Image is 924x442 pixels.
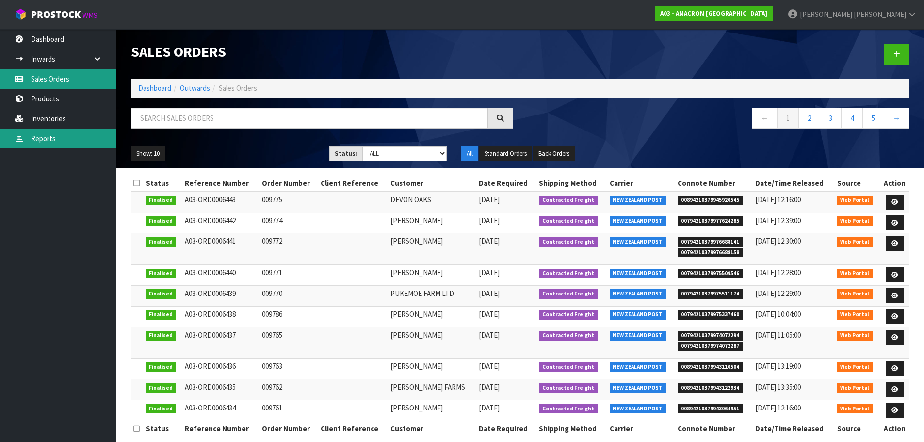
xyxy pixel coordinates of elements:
span: [DATE] [479,268,500,277]
span: Web Portal [837,269,873,278]
th: Client Reference [318,421,388,436]
th: Client Reference [318,176,388,191]
td: 009786 [259,306,318,327]
span: Finalised [146,269,177,278]
span: Web Portal [837,383,873,393]
span: 00894210379943064951 [678,404,743,414]
td: A03-ORD0006443 [182,192,259,213]
span: NEW ZEALAND POST [610,404,666,414]
span: NEW ZEALAND POST [610,383,666,393]
span: [DATE] 12:30:00 [755,236,801,246]
td: A03-ORD0006441 [182,233,259,264]
th: Customer [388,421,477,436]
th: Reference Number [182,176,259,191]
a: 4 [841,108,863,129]
th: Reference Number [182,421,259,436]
span: [DATE] 12:29:00 [755,289,801,298]
td: A03-ORD0006434 [182,400,259,421]
a: 1 [777,108,799,129]
strong: A03 - AMACRON [GEOGRAPHIC_DATA] [660,9,767,17]
td: A03-ORD0006435 [182,379,259,400]
a: 2 [798,108,820,129]
span: Web Portal [837,310,873,320]
span: [DATE] [479,403,500,412]
th: Source [835,421,880,436]
span: ProStock [31,8,81,21]
td: [PERSON_NAME] FARMS [388,379,477,400]
nav: Page navigation [528,108,910,131]
span: NEW ZEALAND POST [610,289,666,299]
span: [DATE] [479,361,500,371]
td: [PERSON_NAME] [388,358,477,379]
th: Date Required [476,176,536,191]
span: NEW ZEALAND POST [610,362,666,372]
input: Search sales orders [131,108,488,129]
span: Contracted Freight [539,216,598,226]
span: [DATE] [479,382,500,392]
span: NEW ZEALAND POST [610,310,666,320]
span: Web Portal [837,196,873,205]
th: Date/Time Released [753,176,834,191]
span: Finalised [146,331,177,341]
span: [PERSON_NAME] [800,10,852,19]
td: A03-ORD0006437 [182,327,259,358]
span: NEW ZEALAND POST [610,196,666,205]
span: [DATE] 12:39:00 [755,216,801,225]
span: Finalised [146,404,177,414]
span: 00794210379977624285 [678,216,743,226]
td: 009771 [259,264,318,285]
th: Carrier [607,421,676,436]
span: 00894210379945920545 [678,196,743,205]
span: 00794210379975337460 [678,310,743,320]
td: [PERSON_NAME] [388,400,477,421]
td: 009765 [259,327,318,358]
td: DEVON OAKS [388,192,477,213]
span: NEW ZEALAND POST [610,237,666,247]
strong: Status: [335,149,357,158]
span: [DATE] [479,330,500,340]
span: Web Portal [837,289,873,299]
th: Status [144,176,183,191]
span: [DATE] 11:05:00 [755,330,801,340]
span: [DATE] 13:35:00 [755,382,801,392]
span: Web Portal [837,362,873,372]
span: Contracted Freight [539,310,598,320]
a: → [884,108,909,129]
span: 00794210379976688141 [678,237,743,247]
span: Web Portal [837,331,873,341]
button: Back Orders [533,146,575,162]
span: Contracted Freight [539,362,598,372]
span: Contracted Freight [539,237,598,247]
span: [DATE] 13:19:00 [755,361,801,371]
button: Show: 10 [131,146,165,162]
th: Connote Number [675,176,753,191]
img: cube-alt.png [15,8,27,20]
span: [DATE] 12:28:00 [755,268,801,277]
th: Action [880,421,909,436]
span: 00894210379943110504 [678,362,743,372]
td: 009775 [259,192,318,213]
span: Web Portal [837,404,873,414]
span: Finalised [146,310,177,320]
a: ← [752,108,778,129]
span: Contracted Freight [539,196,598,205]
a: 3 [820,108,842,129]
td: A03-ORD0006438 [182,306,259,327]
td: [PERSON_NAME] [388,327,477,358]
span: Finalised [146,237,177,247]
span: Finalised [146,362,177,372]
span: 00794210379974072294 [678,331,743,341]
td: 009774 [259,213,318,233]
td: [PERSON_NAME] [388,264,477,285]
td: [PERSON_NAME] [388,306,477,327]
small: WMS [82,11,97,20]
span: Contracted Freight [539,404,598,414]
td: [PERSON_NAME] [388,233,477,264]
th: Action [880,176,909,191]
span: Contracted Freight [539,289,598,299]
a: 5 [862,108,884,129]
th: Order Number [259,421,318,436]
span: Sales Orders [219,83,257,93]
th: Customer [388,176,477,191]
td: [PERSON_NAME] [388,213,477,233]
